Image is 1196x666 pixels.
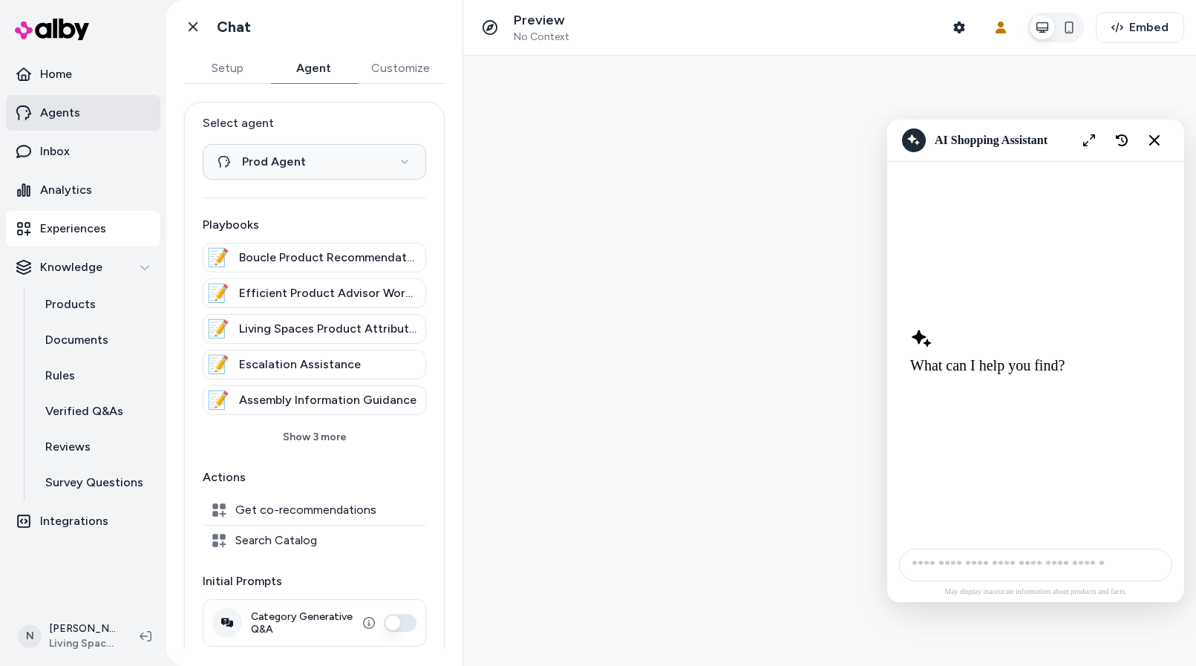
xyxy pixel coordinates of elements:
[235,503,376,518] span: Get co-recommendations
[45,331,108,349] p: Documents
[206,388,230,412] div: 📝
[9,613,128,660] button: N[PERSON_NAME]Living Spaces
[184,53,270,83] button: Setup
[203,216,426,234] p: Playbooks
[40,258,102,276] p: Knowledge
[6,134,160,169] a: Inbox
[239,356,361,373] span: Escalation Assistance
[45,367,75,385] p: Rules
[1096,12,1184,43] button: Embed
[6,56,160,92] a: Home
[6,503,160,539] a: Integrations
[239,391,416,409] span: Assembly Information Guidance
[514,30,569,44] span: No Context
[40,512,108,530] p: Integrations
[203,572,426,590] p: Initial Prompts
[203,114,426,132] label: Select agent
[239,284,416,302] span: Efficient Product Advisor Workflow
[30,465,160,500] a: Survey Questions
[40,65,72,83] p: Home
[239,249,416,267] span: Boucle Product Recommendations
[45,438,91,456] p: Reviews
[6,249,160,285] button: Knowledge
[235,533,317,548] span: Search Catalog
[206,317,230,341] div: 📝
[40,181,92,199] p: Analytics
[514,12,569,29] p: Preview
[251,610,354,636] label: Category Generative Q&A
[203,424,426,451] button: Show 3 more
[30,394,160,429] a: Verified Q&As
[1129,19,1169,36] span: Embed
[49,621,116,636] p: [PERSON_NAME]
[45,474,143,492] p: Survey Questions
[30,287,160,322] a: Products
[45,296,96,313] p: Products
[270,53,356,83] button: Agent
[40,220,106,238] p: Experiences
[206,246,230,270] div: 📝
[6,95,160,131] a: Agents
[30,358,160,394] a: Rules
[206,281,230,305] div: 📝
[206,353,230,376] div: 📝
[45,402,123,420] p: Verified Q&As
[6,211,160,247] a: Experiences
[15,19,89,40] img: alby Logo
[217,18,251,36] h1: Chat
[239,320,416,338] span: Living Spaces Product Attribute Inquiry
[40,104,80,122] p: Agents
[49,636,116,651] span: Living Spaces
[30,322,160,358] a: Documents
[203,469,426,486] p: Actions
[40,143,70,160] p: Inbox
[6,172,160,208] a: Analytics
[18,624,42,648] span: N
[356,53,445,83] button: Customize
[30,429,160,465] a: Reviews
